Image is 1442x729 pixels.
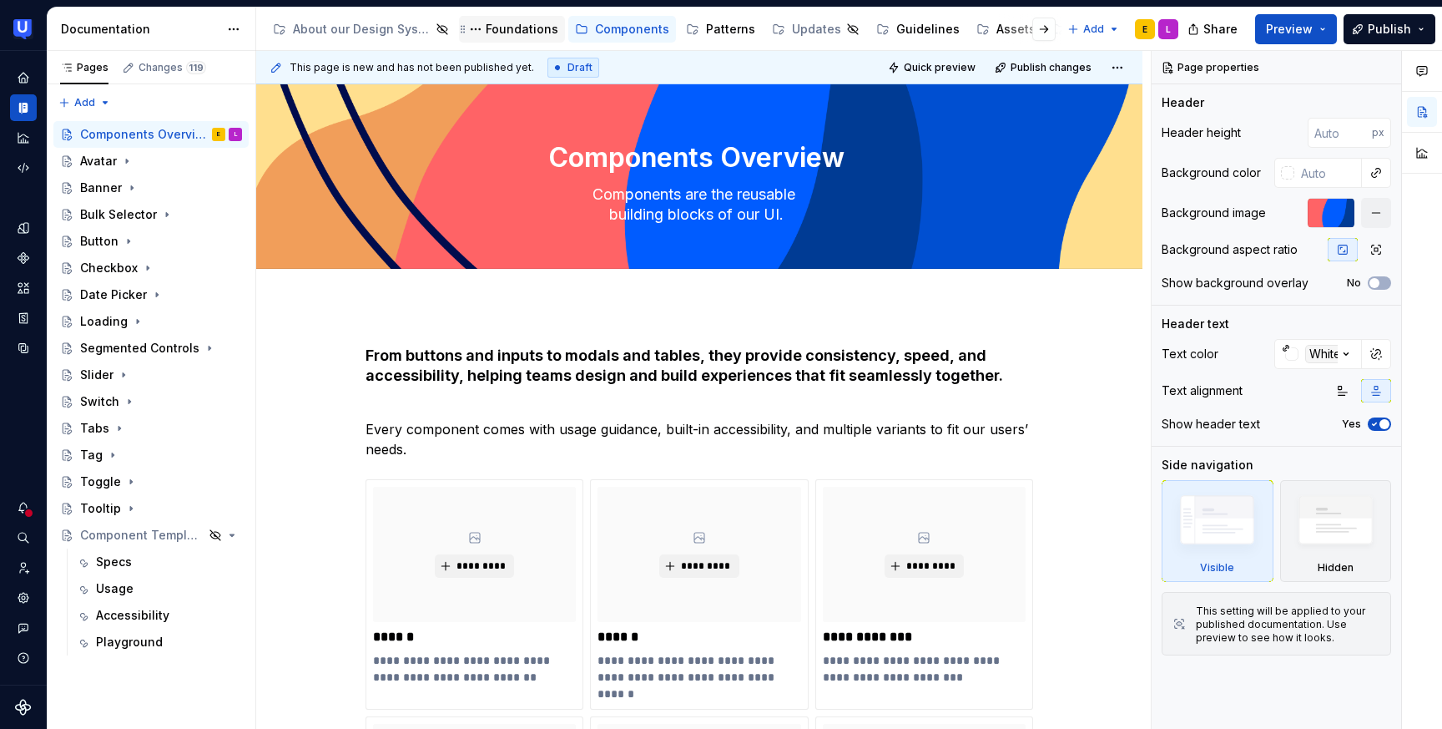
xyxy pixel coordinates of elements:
div: Foundations [486,21,558,38]
div: E [1142,23,1147,36]
div: Switch [80,393,119,410]
span: 119 [186,61,206,74]
div: Visible [1200,561,1234,575]
a: About our Design System [266,16,456,43]
a: Slider [53,362,249,388]
p: px [1372,126,1384,139]
a: Loading [53,308,249,335]
div: Assets [10,275,37,301]
a: Component Template [53,522,249,549]
div: White [1305,345,1345,363]
div: Assets [996,21,1036,38]
button: Contact support [10,615,37,641]
span: Share [1203,21,1238,38]
div: E [217,126,220,143]
span: This page is new and has not been published yet. [290,61,534,74]
div: Slider [80,367,113,383]
button: Publish [1344,14,1435,44]
a: Components [568,16,676,43]
div: Toggle [80,473,121,490]
a: Tabs [53,415,249,442]
span: Add [1083,23,1104,36]
button: Share [1179,14,1248,44]
a: Code automation [10,154,37,181]
a: Switch [53,388,249,415]
div: Patterns [706,21,755,38]
button: Add [53,91,116,114]
div: Changes [139,61,206,74]
div: Header text [1162,316,1229,332]
div: Documentation [61,21,219,38]
div: Page tree [53,121,249,656]
a: Settings [10,585,37,611]
span: Add [74,96,95,109]
div: Text color [1162,346,1218,362]
a: Patterns [679,16,762,43]
div: Show background overlay [1162,275,1308,291]
a: Banner [53,175,249,201]
div: Bulk Selector [80,206,157,223]
span: Publish [1368,21,1411,38]
div: Checkbox [80,260,138,276]
label: No [1347,276,1361,290]
button: Add [1062,18,1125,41]
div: Pages [60,61,108,74]
div: Specs [96,554,132,570]
div: Component Template [80,527,204,544]
svg: Supernova Logo [15,699,32,716]
a: Components [10,245,37,271]
a: Data sources [10,335,37,362]
a: Avatar [53,148,249,175]
div: About our Design System [293,21,431,38]
textarea: Components Overview [381,138,1011,178]
a: Storybook stories [10,305,37,332]
div: Date Picker [80,286,147,303]
label: Yes [1342,418,1361,431]
a: Toggle [53,468,249,495]
a: Usage [69,575,249,602]
p: Every component comes with usage guidance, built-in accessibility, and multiple variants to fit o... [366,419,1033,459]
span: Preview [1266,21,1313,38]
div: Tabs [80,420,109,437]
div: Loading [80,313,128,330]
div: Usage [96,580,134,597]
div: Hidden [1318,561,1354,575]
textarea: Components are the reusable building blocks of our UI. [381,181,1011,228]
div: Search ⌘K [10,524,37,551]
h4: From buttons and inputs to modals and tables, they provide consistency, speed, and accessibility,... [366,346,1033,406]
div: Text alignment [1162,382,1243,399]
a: Guidelines [870,16,966,43]
div: Header height [1162,124,1241,141]
button: White [1274,339,1362,369]
a: Design tokens [10,215,37,241]
input: Auto [1294,158,1362,188]
button: Notifications [10,494,37,521]
input: Auto [1308,118,1372,148]
div: Tag [80,447,103,463]
div: Header [1162,94,1204,111]
div: Background color [1162,165,1261,181]
a: Invite team [10,554,37,581]
a: Date Picker [53,281,249,308]
div: Analytics [10,124,37,151]
div: Side navigation [1162,457,1253,473]
div: Accessibility [96,607,169,624]
div: Avatar [80,153,117,170]
div: Background aspect ratio [1162,241,1298,258]
div: Playground [96,634,163,651]
a: Documentation [10,94,37,121]
div: Visible [1162,480,1273,582]
span: Publish changes [1011,61,1092,74]
div: Background image [1162,205,1266,221]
